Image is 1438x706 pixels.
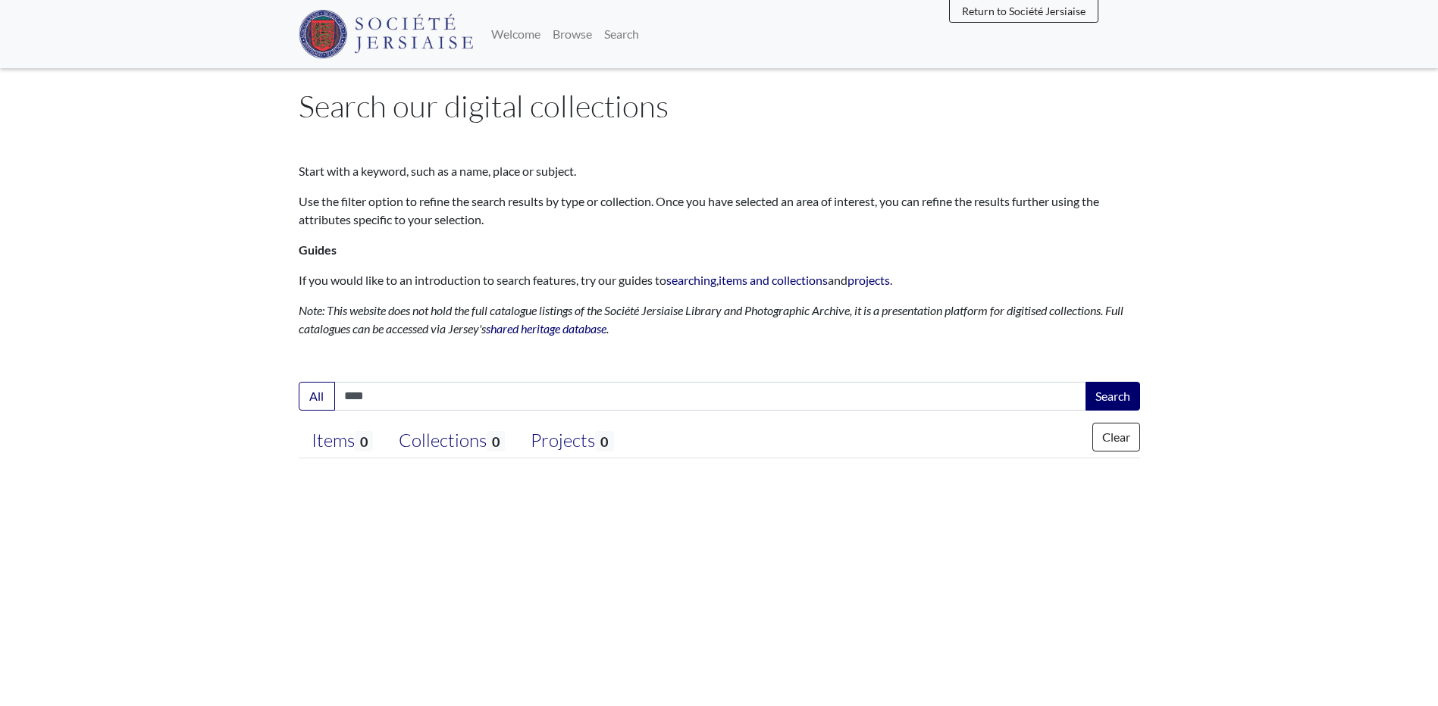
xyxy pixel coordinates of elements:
[962,5,1086,17] span: Return to Société Jersiaise
[486,321,606,336] a: shared heritage database
[595,431,613,451] span: 0
[299,242,337,257] strong: Guides
[487,431,505,451] span: 0
[299,192,1140,229] p: Use the filter option to refine the search results by type or collection. Once you have selected ...
[334,382,1087,411] input: Enter one or more search terms...
[719,273,828,287] a: items and collections
[547,19,598,49] a: Browse
[666,273,716,287] a: searching
[299,88,1140,124] h1: Search our digital collections
[598,19,645,49] a: Search
[1086,382,1140,411] button: Search
[299,162,1140,180] p: Start with a keyword, such as a name, place or subject.
[355,431,373,451] span: 0
[1092,423,1140,451] button: Clear
[485,19,547,49] a: Welcome
[531,430,613,452] div: Projects
[299,10,474,58] img: Société Jersiaise
[312,430,373,452] div: Items
[847,273,890,287] a: projects
[399,430,505,452] div: Collections
[299,382,335,411] button: All
[299,303,1123,336] em: Note: This website does not hold the full catalogue listings of the Société Jersiaise Library and...
[299,271,1140,289] p: If you would like to an introduction to search features, try our guides to , and .
[299,6,474,62] a: Société Jersiaise logo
